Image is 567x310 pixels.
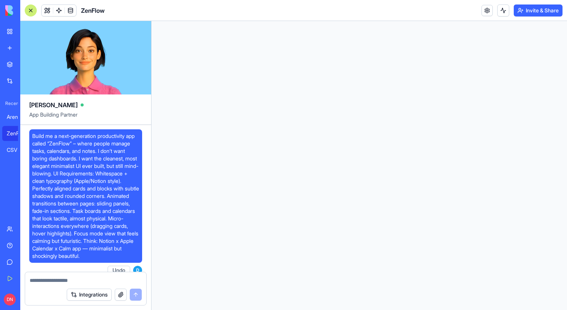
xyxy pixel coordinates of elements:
button: Integrations [67,289,112,301]
button: Invite & Share [514,4,562,16]
div: CSV Response Consolidator [7,146,28,154]
span: Recent [2,100,18,106]
div: ZenFlow [7,130,28,137]
span: [PERSON_NAME] [29,100,78,109]
span: App Building Partner [29,111,142,124]
img: logo [5,5,52,16]
div: ArenaX [7,113,28,121]
a: ArenaX [2,109,32,124]
span: Build me a next-generation productivity app called “ZenFlow” – where people manage tasks, calenda... [32,132,139,260]
span: D [133,266,142,275]
span: DN [4,294,16,306]
a: ZenFlow [2,126,32,141]
button: Undo [108,266,130,275]
span: ZenFlow [81,6,105,15]
a: CSV Response Consolidator [2,142,32,157]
